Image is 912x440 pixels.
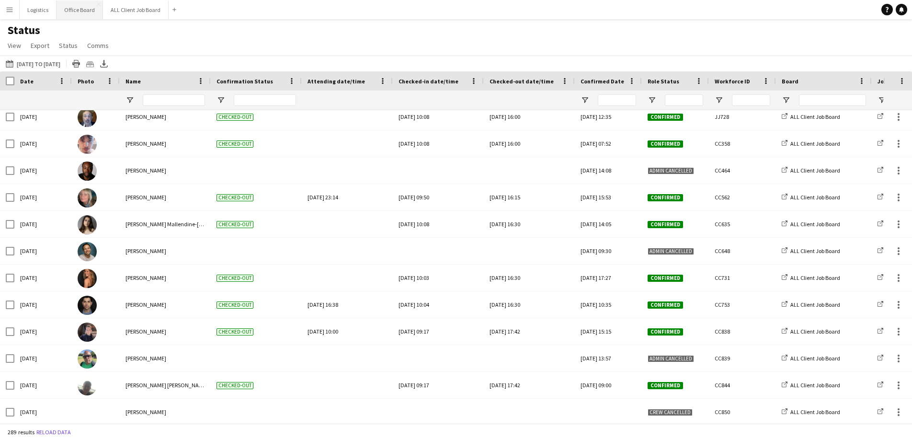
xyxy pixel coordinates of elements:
[575,130,642,157] div: [DATE] 07:52
[78,269,97,288] img: Kiera Spearing
[217,328,253,336] span: Checked-out
[648,96,656,104] button: Open Filter Menu
[790,328,840,335] span: ALL Client Job Board
[709,238,776,264] div: CC648
[78,78,94,85] span: Photo
[782,167,840,174] a: ALL Client Job Board
[782,247,840,255] a: ALL Client Job Board
[790,247,840,255] span: ALL Client Job Board
[14,372,72,398] div: [DATE]
[14,211,72,237] div: [DATE]
[14,265,72,291] div: [DATE]
[125,274,166,281] span: [PERSON_NAME]
[709,104,776,130] div: JJ728
[125,96,134,104] button: Open Filter Menu
[648,114,683,121] span: Confirmed
[125,194,166,201] span: [PERSON_NAME]
[87,41,109,50] span: Comms
[581,96,589,104] button: Open Filter Menu
[399,184,478,210] div: [DATE] 09:50
[308,78,365,85] span: Attending date/time
[217,78,273,85] span: Confirmation Status
[709,211,776,237] div: CC635
[648,167,694,174] span: Admin cancelled
[14,291,72,318] div: [DATE]
[648,140,683,148] span: Confirmed
[34,427,73,438] button: Reload data
[790,140,840,147] span: ALL Client Job Board
[234,94,296,106] input: Confirmation Status Filter Input
[78,188,97,208] img: Nicola Lewis
[790,355,840,362] span: ALL Client Job Board
[648,355,694,362] span: Admin cancelled
[125,328,166,335] span: [PERSON_NAME]
[84,58,96,69] app-action-btn: Crew files as ZIP
[399,104,478,130] div: [DATE] 10:08
[709,291,776,318] div: CC753
[648,382,683,389] span: Confirmed
[125,78,141,85] span: Name
[70,58,82,69] app-action-btn: Print
[14,318,72,345] div: [DATE]
[217,140,253,148] span: Checked-out
[782,408,840,416] a: ALL Client Job Board
[581,78,624,85] span: Confirmed Date
[217,275,253,282] span: Checked-out
[490,104,569,130] div: [DATE] 16:00
[78,376,97,395] img: Connor Ledwith
[575,318,642,345] div: [DATE] 15:15
[217,382,253,389] span: Checked-out
[732,94,770,106] input: Workforce ID Filter Input
[59,41,78,50] span: Status
[782,355,840,362] a: ALL Client Job Board
[648,409,693,416] span: Crew cancelled
[575,238,642,264] div: [DATE] 09:30
[709,157,776,184] div: CC464
[55,39,81,52] a: Status
[83,39,113,52] a: Comms
[648,301,683,309] span: Confirmed
[575,291,642,318] div: [DATE] 10:35
[709,399,776,425] div: CC850
[782,194,840,201] a: ALL Client Job Board
[709,345,776,371] div: CC839
[790,167,840,174] span: ALL Client Job Board
[598,94,636,106] input: Confirmed Date Filter Input
[575,157,642,184] div: [DATE] 14:08
[790,382,840,389] span: ALL Client Job Board
[78,162,97,181] img: Eathan Sergeant
[782,382,840,389] a: ALL Client Job Board
[575,345,642,371] div: [DATE] 13:57
[308,318,387,345] div: [DATE] 10:00
[648,248,694,255] span: Admin cancelled
[790,220,840,228] span: ALL Client Job Board
[399,372,478,398] div: [DATE] 09:17
[399,318,478,345] div: [DATE] 09:17
[308,184,387,210] div: [DATE] 23:14
[4,39,25,52] a: View
[4,58,62,69] button: [DATE] to [DATE]
[799,94,866,106] input: Board Filter Input
[78,215,97,234] img: Sophia Mallendine-Fry
[490,184,569,210] div: [DATE] 16:15
[782,220,840,228] a: ALL Client Job Board
[490,211,569,237] div: [DATE] 16:30
[78,242,97,261] img: Raymond Bethley
[125,113,166,120] span: [PERSON_NAME]
[709,372,776,398] div: CC844
[490,130,569,157] div: [DATE] 16:00
[709,265,776,291] div: CC731
[709,184,776,210] div: CC562
[14,130,72,157] div: [DATE]
[8,41,21,50] span: View
[665,94,703,106] input: Role Status Filter Input
[648,328,683,336] span: Confirmed
[217,114,253,121] span: Checked-out
[103,0,169,19] button: ALL Client Job Board
[14,104,72,130] div: [DATE]
[217,96,225,104] button: Open Filter Menu
[399,265,478,291] div: [DATE] 10:03
[709,130,776,157] div: CC358
[125,408,166,416] span: [PERSON_NAME]
[125,301,166,308] span: [PERSON_NAME]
